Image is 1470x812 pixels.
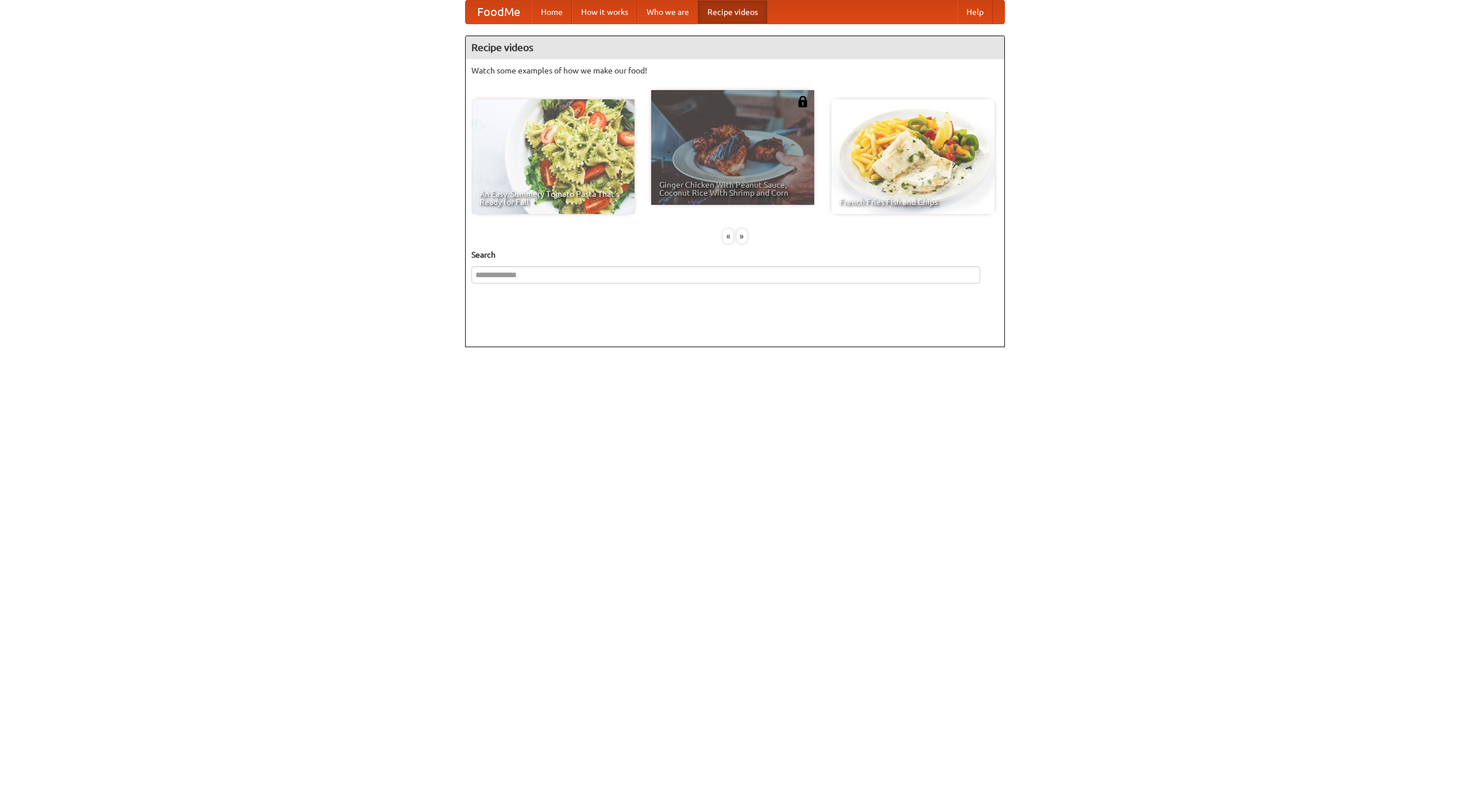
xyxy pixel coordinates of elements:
[479,190,626,206] span: An Easy, Summery Tomato Pasta That's Ready for Fall
[637,1,698,24] a: Who we are
[471,65,999,76] p: Watch some examples of how we make our food!
[840,198,987,206] span: French Fries Fish and Chips
[957,1,993,24] a: Help
[572,1,637,24] a: How it works
[532,1,572,24] a: Home
[797,96,808,107] img: 483408.png
[737,229,747,243] div: »
[723,229,733,243] div: «
[471,249,999,261] h5: Search
[466,1,532,24] a: FoodMe
[698,1,767,24] a: Recipe videos
[831,99,995,214] a: French Fries Fish and Chips
[471,99,635,214] a: An Easy, Summery Tomato Pasta That's Ready for Fall
[466,36,1004,59] h4: Recipe videos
